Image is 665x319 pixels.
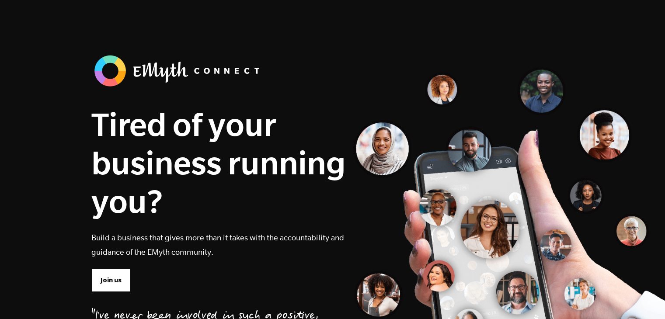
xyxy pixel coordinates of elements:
[91,105,346,220] h1: Tired of your business running you?
[621,277,665,319] iframe: Chat Widget
[91,52,266,89] img: banner_logo
[91,269,131,291] a: Join us
[91,230,346,259] p: Build a business that gives more than it takes with the accountability and guidance of the EMyth ...
[101,275,122,285] span: Join us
